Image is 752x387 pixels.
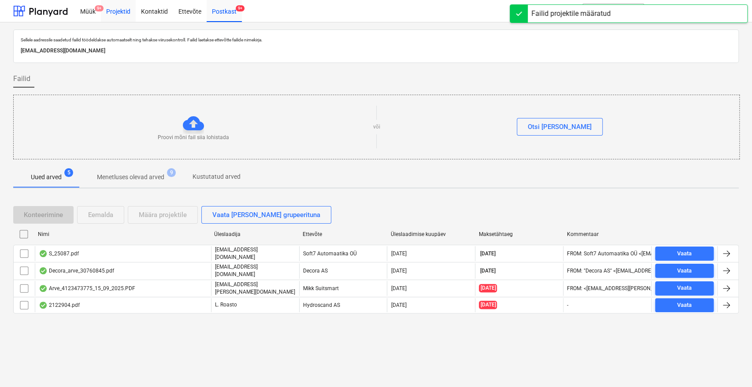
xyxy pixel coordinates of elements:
p: [EMAIL_ADDRESS][DOMAIN_NAME] [215,263,296,278]
div: Vaata [677,249,692,259]
span: [DATE] [479,267,496,275]
div: Vaata [PERSON_NAME] grupeerituna [212,209,320,221]
span: 5 [64,168,73,177]
div: Proovi mõni fail siia lohistadavõiOtsi [PERSON_NAME] [13,95,740,159]
span: 9+ [236,5,244,11]
div: Hydroscand AS [299,298,387,312]
div: S_25087.pdf [39,250,79,257]
span: Failid [13,74,30,84]
p: või [373,123,380,131]
span: 9 [167,168,176,177]
p: Uued arved [31,173,62,182]
div: - [567,302,568,308]
div: Maksetähtaeg [479,231,560,237]
div: Andmed failist loetud [39,267,48,274]
p: [EMAIL_ADDRESS][DOMAIN_NAME] [21,46,731,55]
span: [DATE] [479,284,497,292]
p: L. Roasto [215,301,237,309]
div: Otsi [PERSON_NAME] [528,121,592,133]
div: [DATE] [391,302,406,308]
div: Decora_arve_30760845.pdf [39,267,114,274]
button: Vaata [655,264,714,278]
div: Üleslaadimise kuupäev [391,231,472,237]
div: Nimi [38,231,207,237]
div: Failid projektile määratud [531,8,611,19]
button: Vaata [655,247,714,261]
button: Vaata [655,281,714,295]
div: Soft7 Automaatika OÜ [299,246,387,261]
div: 2122904.pdf [39,302,80,309]
div: Vaata [677,266,692,276]
div: Vaata [677,300,692,310]
div: Andmed failist loetud [39,302,48,309]
div: [DATE] [391,268,406,274]
div: Ettevõte [302,231,383,237]
span: [DATE] [479,301,497,309]
span: [DATE] [479,250,496,258]
p: [EMAIL_ADDRESS][DOMAIN_NAME] [215,246,296,261]
div: [DATE] [391,285,406,291]
div: Vaata [677,283,692,293]
p: Kustutatud arved [193,172,241,181]
button: Otsi [PERSON_NAME] [517,118,603,136]
button: Vaata [655,298,714,312]
p: Sellele aadressile saadetud failid töödeldakse automaatselt ning tehakse viirusekontroll. Failid ... [21,37,731,43]
div: Kommentaar [567,231,648,237]
div: Mikk Suitsmart [299,281,387,296]
button: Vaata [PERSON_NAME] grupeerituna [201,206,331,224]
div: Andmed failist loetud [39,250,48,257]
p: [EMAIL_ADDRESS][PERSON_NAME][DOMAIN_NAME] [215,281,296,296]
div: Arve_4123473775_15_09_2025.PDF [39,285,135,292]
div: Andmed failist loetud [39,285,48,292]
span: 9+ [95,5,104,11]
div: [DATE] [391,251,406,257]
div: Üleslaadija [214,231,295,237]
p: Menetluses olevad arved [97,173,164,182]
p: Proovi mõni fail siia lohistada [158,134,229,141]
div: Decora AS [299,263,387,278]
